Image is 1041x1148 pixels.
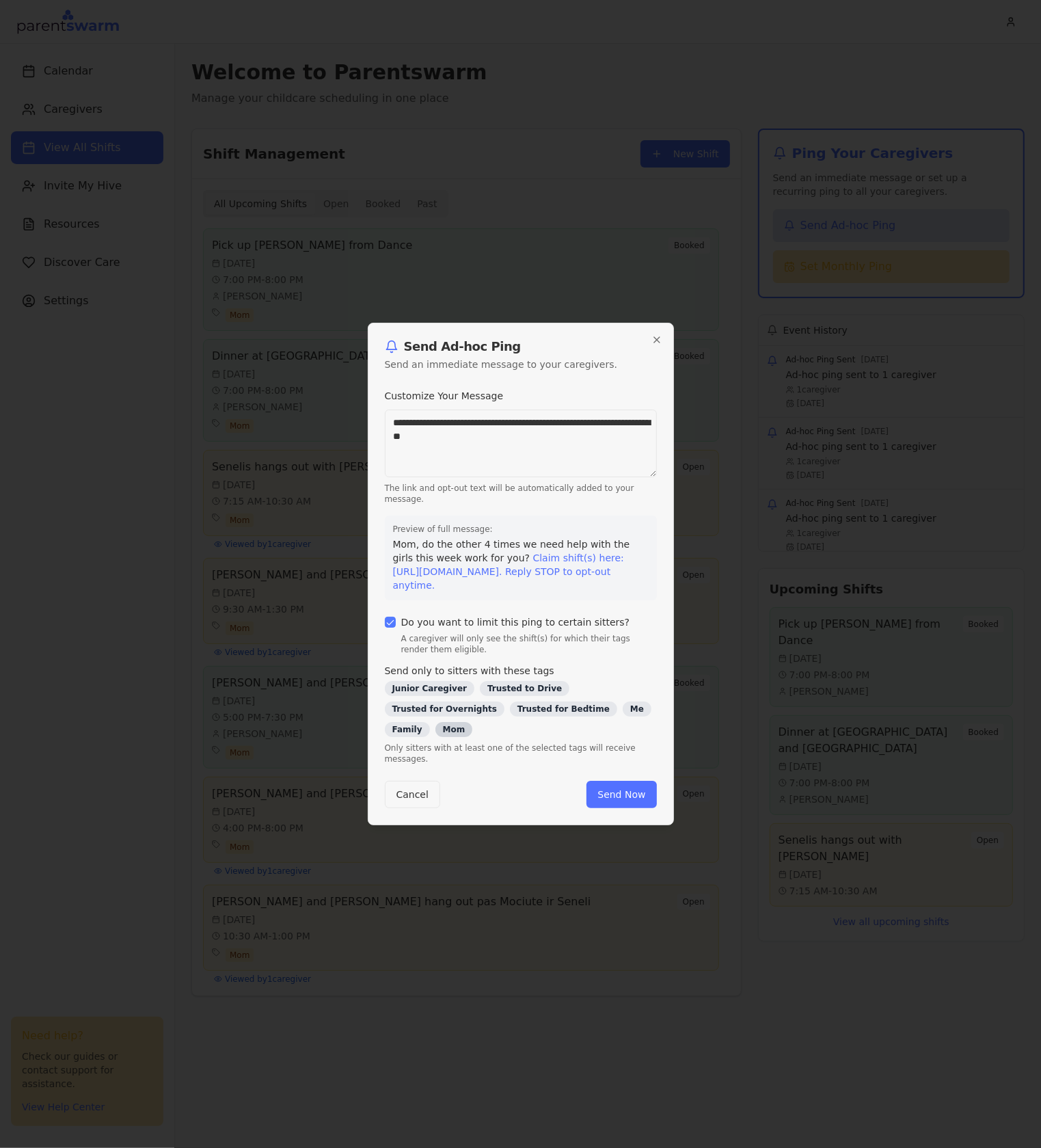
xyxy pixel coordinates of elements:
[586,781,656,808] button: Send Now
[385,743,657,764] p: Only sitters with at least one of the selected tags will receive messages.
[385,390,504,401] label: Customize Your Message
[385,358,657,371] p: Send an immediate message to your caregivers.
[393,537,649,592] p: Mom, do the other 4 times we need help with the girls this week work for you?
[385,340,657,353] h2: Send Ad-hoc Ping
[385,666,554,676] label: Send only to sitters with these tags
[393,552,624,591] span: Claim shift(s) here: [URL][DOMAIN_NAME]. Reply STOP to opt-out anytime.
[480,681,569,696] div: Trusted to Drive
[385,702,504,717] div: Trusted for Overnights
[435,722,473,737] div: Mom
[385,483,657,505] p: The link and opt-out text will be automatically added to your message.
[401,617,630,627] label: Do you want to limit this ping to certain sitters?
[510,702,617,717] div: Trusted for Bedtime
[623,702,651,717] div: Me
[385,781,440,808] button: Cancel
[385,681,475,696] div: Junior Caregiver
[385,722,430,737] div: Family
[401,633,657,655] p: A caregiver will only see the shift(s) for which their tags render them eligible.
[393,524,649,535] label: Preview of full message:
